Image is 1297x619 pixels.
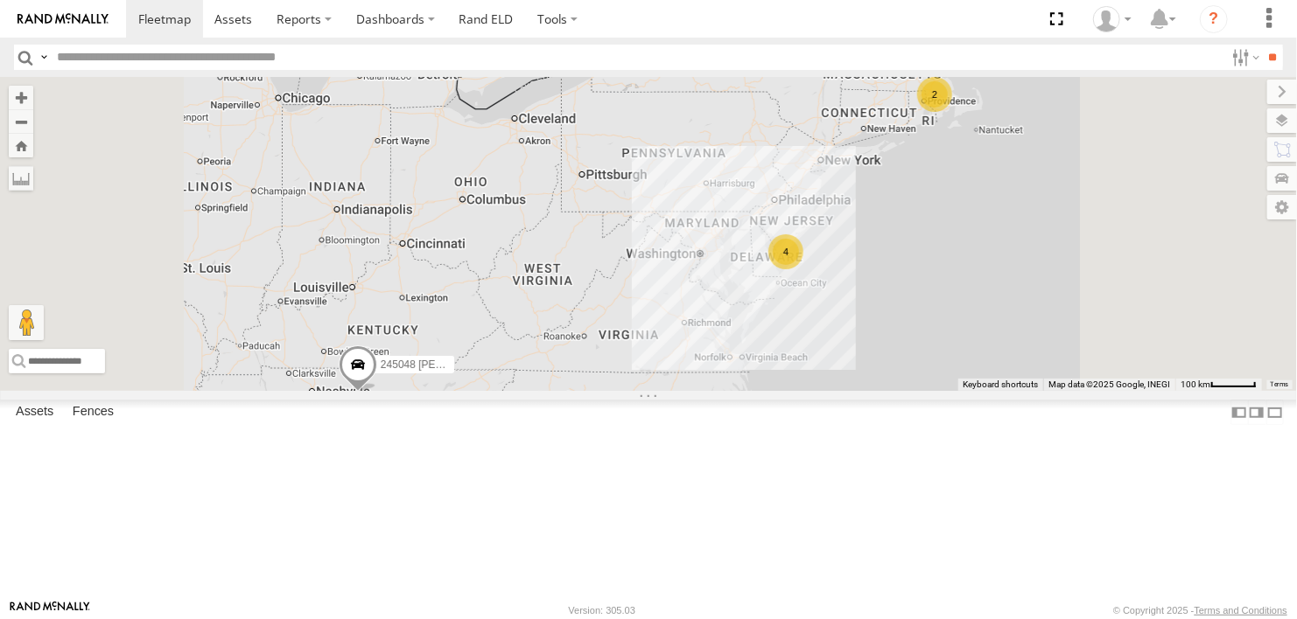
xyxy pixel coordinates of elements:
[9,305,44,340] button: Drag Pegman onto the map to open Street View
[64,400,123,425] label: Fences
[381,358,505,370] span: 245048 [PERSON_NAME]
[10,602,90,619] a: Visit our Website
[1267,195,1297,219] label: Map Settings
[9,86,33,109] button: Zoom in
[768,234,803,269] div: 4
[18,13,109,25] img: rand-logo.svg
[7,400,62,425] label: Assets
[1181,379,1210,389] span: 100 km
[569,605,635,616] div: Version: 305.03
[1048,379,1170,389] span: Map data ©2025 Google, INEGI
[37,45,51,70] label: Search Query
[917,77,952,112] div: 2
[963,379,1038,391] button: Keyboard shortcuts
[1087,6,1138,32] div: Dale Gerhard
[1248,400,1265,425] label: Dock Summary Table to the Right
[1113,605,1287,616] div: © Copyright 2025 -
[1230,400,1248,425] label: Dock Summary Table to the Left
[9,109,33,134] button: Zoom out
[1266,400,1284,425] label: Hide Summary Table
[1271,380,1289,387] a: Terms
[9,166,33,191] label: Measure
[9,134,33,157] button: Zoom Home
[1225,45,1263,70] label: Search Filter Options
[1195,605,1287,616] a: Terms and Conditions
[1200,5,1228,33] i: ?
[1175,379,1262,391] button: Map Scale: 100 km per 49 pixels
